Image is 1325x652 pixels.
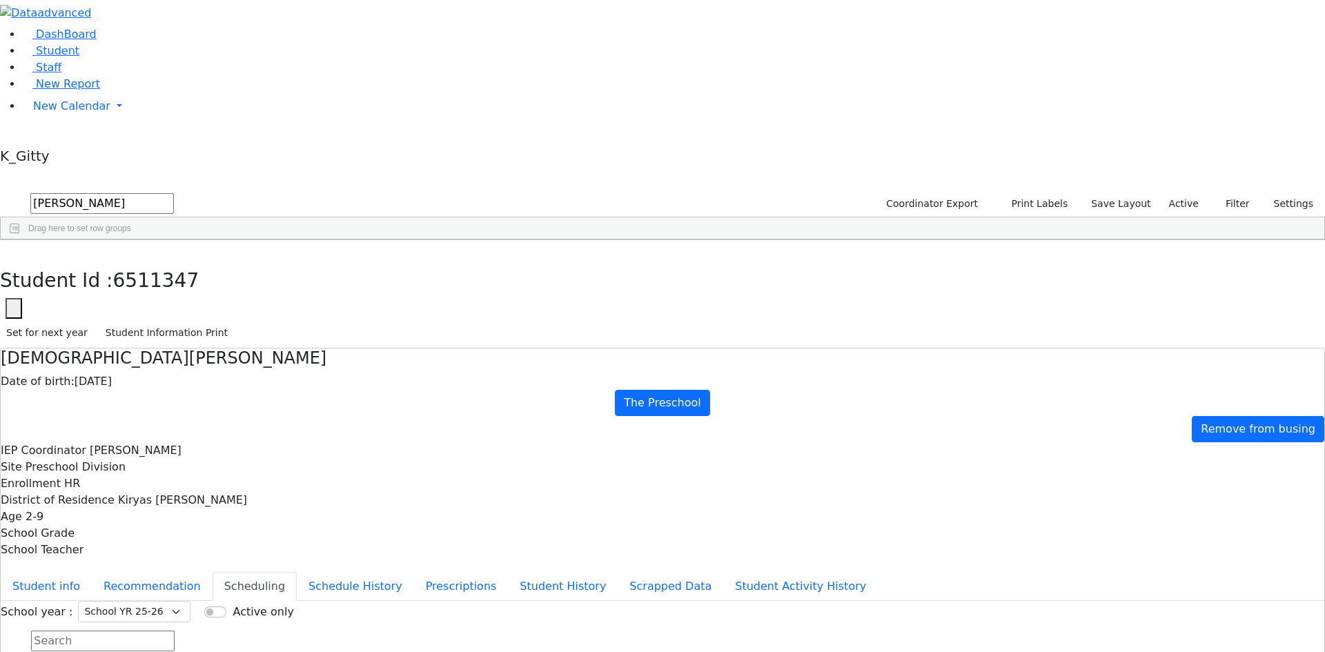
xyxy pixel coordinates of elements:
button: Filter [1208,193,1256,215]
button: Prescriptions [414,572,509,601]
button: Settings [1256,193,1319,215]
span: Student [36,44,79,57]
label: IEP Coordinator [1,442,86,459]
label: Active only [233,604,293,620]
span: Kiryas [PERSON_NAME] [118,493,247,506]
button: Scheduling [213,572,297,601]
label: Site [1,459,22,475]
label: Date of birth: [1,373,75,390]
button: Scrapped Data [618,572,723,601]
input: Search [31,631,175,651]
span: 2-9 [26,510,43,523]
span: Staff [36,61,61,74]
button: Save Layout [1085,193,1157,215]
button: Coordinator Export [877,193,984,215]
button: Student Information Print [99,322,234,344]
a: New Calendar [22,92,1325,120]
a: DashBoard [22,28,97,41]
span: New Report [36,77,100,90]
label: School year : [1,604,72,620]
button: Student History [508,572,618,601]
span: DashBoard [36,28,97,41]
label: School Teacher [1,542,84,558]
label: Enrollment [1,475,61,492]
button: Student Activity History [723,572,878,601]
label: Age [1,508,22,525]
a: Remove from busing [1192,416,1324,442]
h4: [DEMOGRAPHIC_DATA][PERSON_NAME] [1,348,1324,368]
a: The Preschool [615,390,710,416]
div: [DATE] [1,373,1324,390]
span: Preschool Division [26,460,126,473]
label: District of Residence [1,492,115,508]
a: Student [22,44,79,57]
label: Active [1163,193,1205,215]
span: [PERSON_NAME] [90,444,181,457]
span: Drag here to set row groups [28,224,131,233]
span: 6511347 [113,269,199,292]
label: School Grade [1,525,75,542]
span: Remove from busing [1201,422,1315,435]
button: Schedule History [297,572,414,601]
button: Recommendation [92,572,213,601]
span: New Calendar [33,99,110,112]
button: Print Labels [995,193,1074,215]
span: HR [64,477,80,490]
a: New Report [22,77,100,90]
input: Search [30,193,174,214]
a: Staff [22,61,61,74]
button: Student info [1,572,92,601]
